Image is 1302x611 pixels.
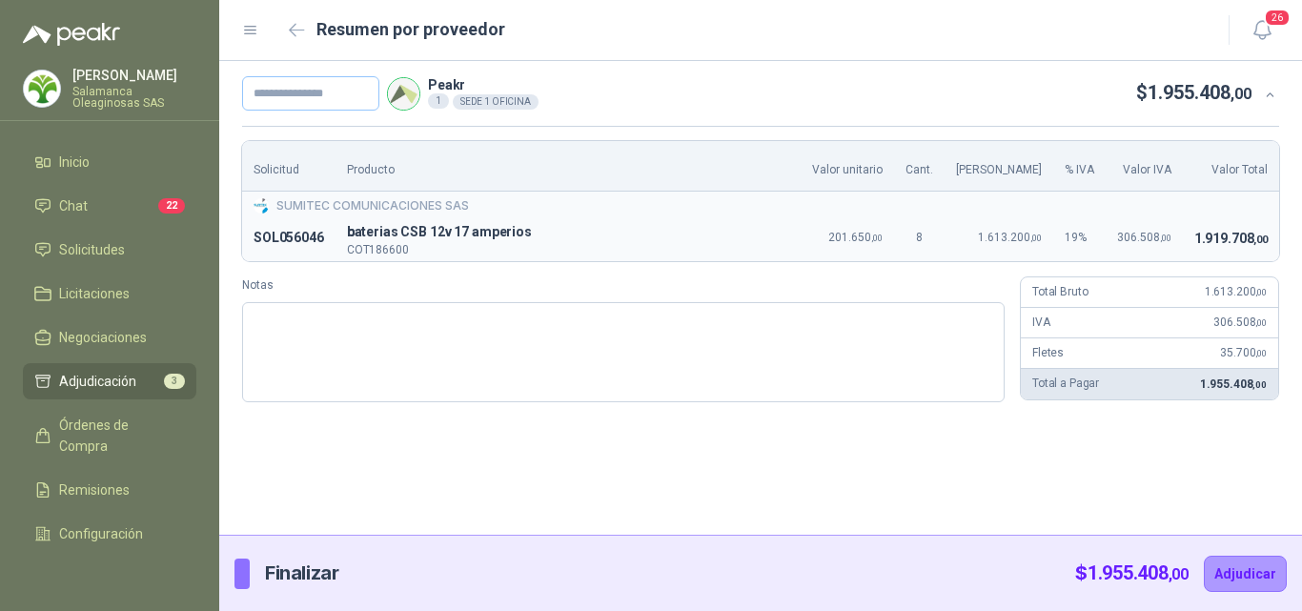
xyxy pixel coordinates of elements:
p: [PERSON_NAME] [72,69,196,82]
span: 1.613.200 [1205,285,1267,298]
span: ,00 [1253,234,1268,246]
span: 35.700 [1220,346,1267,359]
p: Fletes [1032,344,1064,362]
button: Adjudicar [1204,556,1287,592]
span: ,00 [1252,379,1267,390]
span: 1.955.408 [1200,377,1267,391]
p: Peakr [428,78,539,92]
div: 1 [428,93,449,109]
button: 26 [1245,13,1279,48]
p: Total a Pagar [1032,375,1099,393]
span: 1.613.200 [978,231,1042,244]
th: Cant. [894,141,945,192]
div: SEDE 1 OFICINA [453,94,539,110]
td: 8 [894,215,945,261]
span: Chat [59,195,88,216]
p: Finalizar [265,559,338,588]
span: Solicitudes [59,239,125,260]
img: Company Logo [24,71,60,107]
th: [PERSON_NAME] [945,141,1053,192]
span: Órdenes de Compra [59,415,178,457]
span: 1.955.408 [1088,561,1189,584]
span: ,00 [1030,233,1042,243]
img: Company Logo [388,78,419,110]
th: Producto [336,141,801,192]
p: b [347,221,789,244]
span: Inicio [59,152,90,173]
a: Licitaciones [23,275,196,312]
span: 26 [1264,9,1291,27]
span: 201.650 [828,231,883,244]
span: ,00 [871,233,883,243]
a: Configuración [23,516,196,552]
span: baterias CSB 12v 17 amperios [347,221,789,244]
p: $ [1075,559,1189,588]
th: Valor Total [1183,141,1279,192]
span: ,00 [1255,348,1267,358]
span: ,00 [1160,233,1171,243]
span: ,00 [1169,565,1189,583]
span: 3 [164,374,185,389]
span: Configuración [59,523,143,544]
th: % IVA [1053,141,1106,192]
h2: Resumen por proveedor [316,16,505,43]
span: ,00 [1255,317,1267,328]
span: Licitaciones [59,283,130,304]
img: Company Logo [254,198,269,214]
span: 22 [158,198,185,214]
span: ,00 [1231,85,1251,103]
span: Remisiones [59,479,130,500]
p: Total Bruto [1032,283,1088,301]
th: Valor IVA [1106,141,1183,192]
a: Órdenes de Compra [23,407,196,464]
img: Logo peakr [23,23,120,46]
a: Adjudicación3 [23,363,196,399]
span: 1.955.408 [1148,81,1251,104]
span: Negociaciones [59,327,147,348]
a: Solicitudes [23,232,196,268]
a: Remisiones [23,472,196,508]
p: SOL056046 [254,227,324,250]
p: COT186600 [347,244,789,255]
p: Salamanca Oleaginosas SAS [72,86,196,109]
th: Valor unitario [801,141,894,192]
span: 306.508 [1117,231,1171,244]
span: 306.508 [1213,316,1267,329]
div: SUMITEC COMUNICACIONES SAS [254,197,1268,215]
th: Solicitud [242,141,336,192]
span: 1.919.708 [1194,231,1268,246]
td: 19 % [1053,215,1106,261]
label: Notas [242,276,1005,295]
a: Manuales y ayuda [23,560,196,596]
a: Inicio [23,144,196,180]
span: ,00 [1255,287,1267,297]
a: Negociaciones [23,319,196,356]
p: $ [1136,78,1251,108]
p: IVA [1032,314,1050,332]
span: Adjudicación [59,371,136,392]
a: Chat22 [23,188,196,224]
